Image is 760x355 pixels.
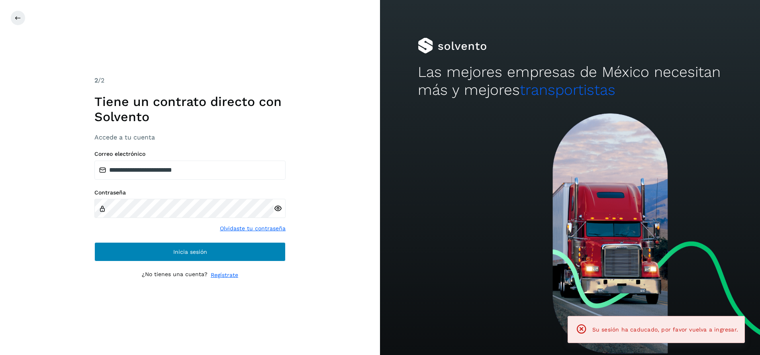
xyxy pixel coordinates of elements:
[94,94,286,125] h1: Tiene un contrato directo con Solvento
[142,271,208,279] p: ¿No tienes una cuenta?
[418,63,722,99] h2: Las mejores empresas de México necesitan más y mejores
[520,81,615,98] span: transportistas
[94,189,286,196] label: Contraseña
[211,271,238,279] a: Regístrate
[94,76,98,84] span: 2
[592,326,738,333] span: Su sesión ha caducado, por favor vuelva a ingresar.
[94,133,286,141] h3: Accede a tu cuenta
[220,224,286,233] a: Olvidaste tu contraseña
[94,76,286,85] div: /2
[94,242,286,261] button: Inicia sesión
[94,151,286,157] label: Correo electrónico
[173,249,207,255] span: Inicia sesión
